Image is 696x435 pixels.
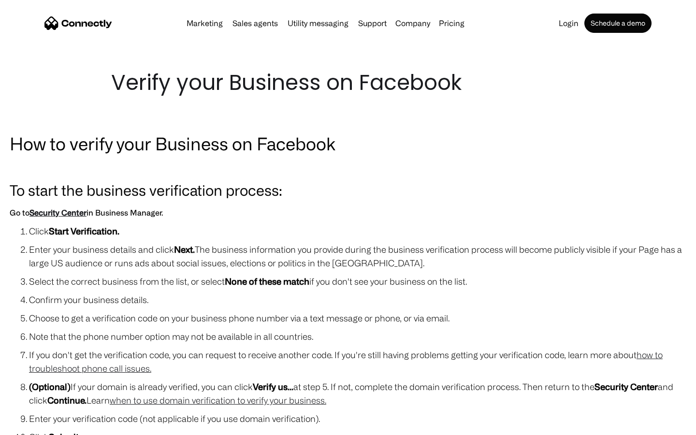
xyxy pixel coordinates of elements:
strong: (Optional) [29,382,71,391]
a: Login [555,19,582,27]
a: Support [354,19,391,27]
li: Select the correct business from the list, or select if you don't see your business on the list. [29,275,686,288]
strong: Security Center [594,382,658,391]
li: Choose to get a verification code on your business phone number via a text message or phone, or v... [29,311,686,325]
strong: Continue. [47,395,87,405]
a: Utility messaging [284,19,352,27]
a: Sales agents [229,19,282,27]
a: Security Center [29,208,87,217]
li: If your domain is already verified, you can click at step 5. If not, complete the domain verifica... [29,380,686,407]
li: Confirm your business details. [29,293,686,306]
a: when to use domain verification to verify your business. [110,395,326,405]
li: Enter your verification code (not applicable if you use domain verification). [29,412,686,425]
ul: Language list [19,418,58,432]
strong: Next. [174,245,195,254]
a: Schedule a demo [584,14,652,33]
li: Note that the phone number option may not be available in all countries. [29,330,686,343]
li: Enter your business details and click The business information you provide during the business ve... [29,243,686,270]
h1: Verify your Business on Facebook [111,68,585,98]
div: Company [395,16,430,30]
aside: Language selected: English [10,418,58,432]
a: Marketing [183,19,227,27]
li: Click [29,224,686,238]
p: ‍ [10,160,686,174]
strong: None of these match [225,276,309,286]
h2: How to verify your Business on Facebook [10,131,686,156]
h6: Go to in Business Manager. [10,206,686,219]
h3: To start the business verification process: [10,179,686,201]
strong: Verify us... [253,382,293,391]
strong: Start Verification. [49,226,119,236]
li: If you don't get the verification code, you can request to receive another code. If you're still ... [29,348,686,375]
a: Pricing [435,19,468,27]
